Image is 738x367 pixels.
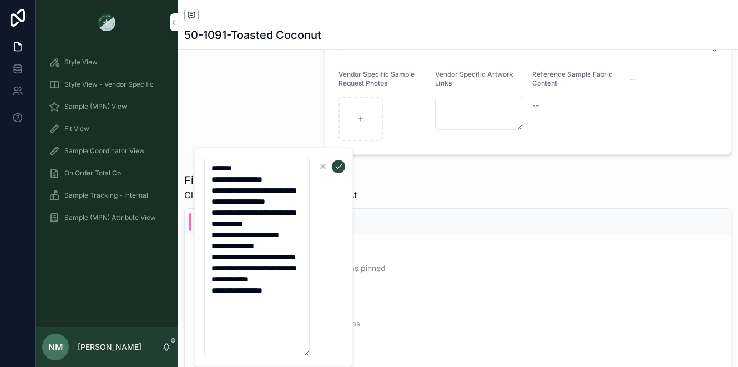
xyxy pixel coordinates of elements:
span: On Order Total Co [64,169,121,178]
img: App logo [98,13,115,31]
a: On Order Total Co [42,163,171,183]
span: Sample Tracking - Internal [64,191,148,200]
a: Sample Tracking - Internal [42,185,171,205]
span: Vendor Specific Sample Request Photos [338,70,415,87]
span: Fit View [64,124,89,133]
a: Style View - Vendor Specific [42,74,171,94]
span: Style View [64,58,98,67]
a: Fit View [42,119,171,139]
span: NM [48,340,63,354]
span: Sample (MPN) View [64,102,127,111]
span: Click Fit to See Details and Send Request [184,188,357,202]
a: Sample (MPN) View [42,97,171,117]
span: Vendor Specific Artwork Links [435,70,513,87]
span: Sample (MPN) Attribute View [64,213,156,222]
div: scrollable content [36,44,178,242]
a: Sample Coordinator View [42,141,171,161]
a: Style View [42,52,171,72]
span: Fit Photos [198,354,717,363]
span: -- [532,100,539,111]
p: [PERSON_NAME] [78,341,141,353]
a: Sample (MPN) Attribute View [42,208,171,228]
span: Style View - Vendor Specific [64,80,154,89]
span: Sample Coordinator View [64,147,145,155]
h1: Fit Notes [184,173,357,188]
h1: 50-1091-Toasted Coconut [184,27,321,43]
span: [DATE] FIT STATUS: PROTO- - make it fixed not adjustable sew down as pinned - tack pleats at bott... [203,240,713,340]
span: Reference Sample Fabric Content [532,70,613,87]
span: -- [629,73,636,84]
